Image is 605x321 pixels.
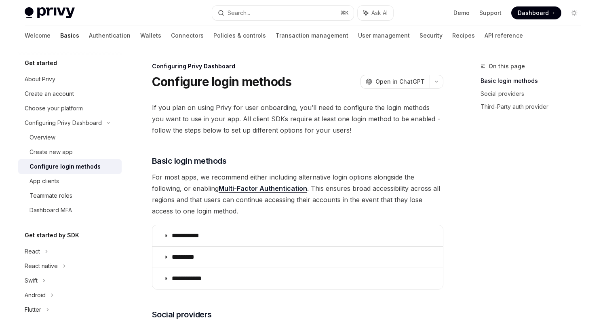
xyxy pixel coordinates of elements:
div: Android [25,290,46,300]
a: Social providers [481,87,587,100]
a: Wallets [140,26,161,45]
button: Open in ChatGPT [360,75,430,89]
div: Create an account [25,89,74,99]
a: Multi-Factor Authentication [219,184,307,193]
a: About Privy [18,72,122,87]
a: Configure login methods [18,159,122,174]
span: On this page [489,61,525,71]
span: Ask AI [371,9,388,17]
a: Authentication [89,26,131,45]
span: Basic login methods [152,155,227,167]
a: Basic login methods [481,74,587,87]
div: Swift [25,276,38,285]
h5: Get started by SDK [25,230,79,240]
span: For most apps, we recommend either including alternative login options alongside the following, o... [152,171,443,217]
a: Choose your platform [18,101,122,116]
span: ⌘ K [340,10,349,16]
div: App clients [30,176,59,186]
h1: Configure login methods [152,74,292,89]
a: Support [479,9,502,17]
div: Choose your platform [25,103,83,113]
a: Teammate roles [18,188,122,203]
div: Flutter [25,305,41,315]
a: API reference [485,26,523,45]
a: User management [358,26,410,45]
a: Policies & controls [213,26,266,45]
a: Welcome [25,26,51,45]
a: Create new app [18,145,122,159]
a: Demo [453,9,470,17]
a: Create an account [18,87,122,101]
a: Connectors [171,26,204,45]
div: Search... [228,8,250,18]
button: Search...⌘K [212,6,354,20]
div: About Privy [25,74,55,84]
div: Configuring Privy Dashboard [152,62,443,70]
a: Recipes [452,26,475,45]
div: Dashboard MFA [30,205,72,215]
a: Dashboard [511,6,561,19]
div: Create new app [30,147,73,157]
span: If you plan on using Privy for user onboarding, you’ll need to configure the login methods you wa... [152,102,443,136]
a: Overview [18,130,122,145]
button: Ask AI [358,6,393,20]
div: Configuring Privy Dashboard [25,118,102,128]
div: Overview [30,133,55,142]
button: Toggle dark mode [568,6,581,19]
a: Dashboard MFA [18,203,122,218]
img: light logo [25,7,75,19]
div: Configure login methods [30,162,101,171]
a: Third-Party auth provider [481,100,587,113]
a: Basics [60,26,79,45]
div: Teammate roles [30,191,72,201]
h5: Get started [25,58,57,68]
div: React native [25,261,58,271]
span: Dashboard [518,9,549,17]
a: App clients [18,174,122,188]
span: Open in ChatGPT [375,78,425,86]
span: Social providers [152,309,212,320]
div: React [25,247,40,256]
a: Transaction management [276,26,348,45]
a: Security [419,26,443,45]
